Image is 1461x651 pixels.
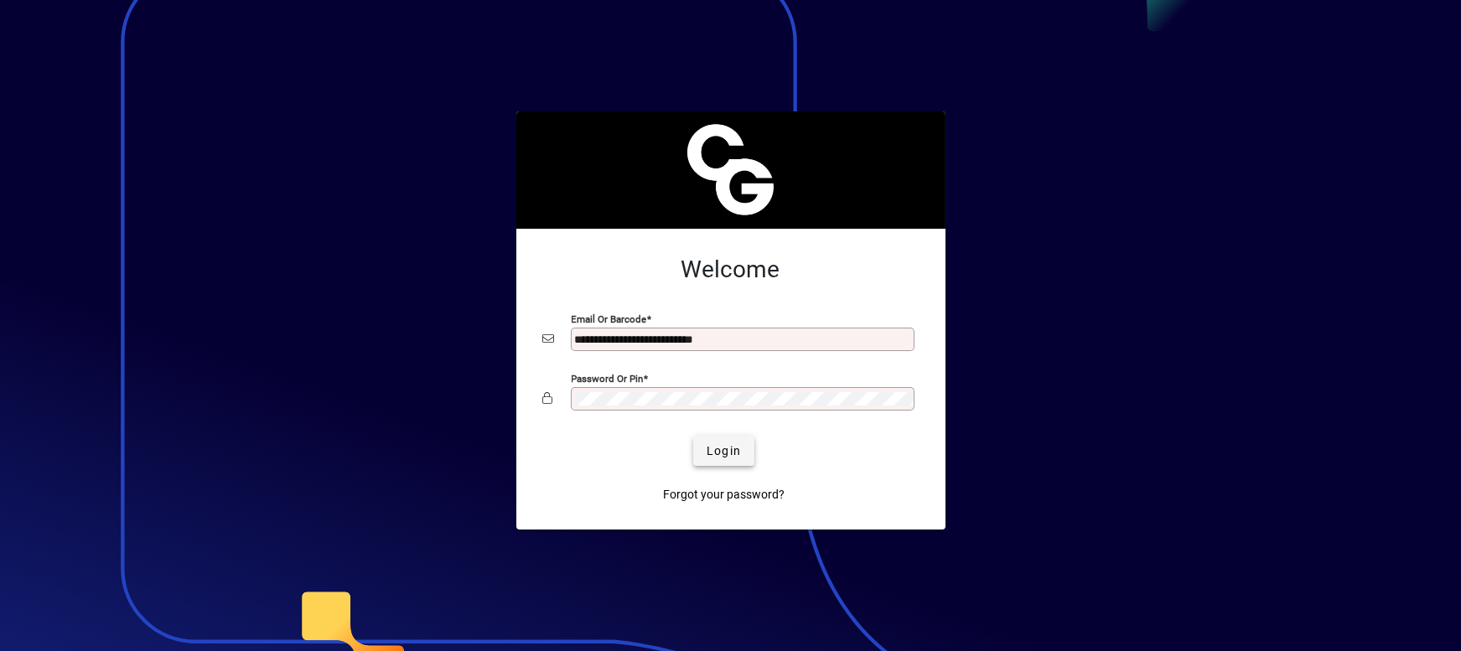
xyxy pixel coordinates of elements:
[663,486,785,504] span: Forgot your password?
[707,442,741,460] span: Login
[693,436,754,466] button: Login
[656,479,791,509] a: Forgot your password?
[543,256,919,284] h2: Welcome
[572,313,647,325] mat-label: Email or Barcode
[572,373,644,385] mat-label: Password or Pin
